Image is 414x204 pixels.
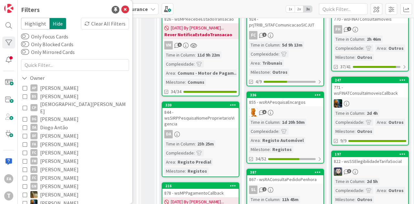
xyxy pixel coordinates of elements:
[175,158,176,166] span: :
[162,183,239,189] div: 216
[278,50,279,58] span: :
[261,137,305,144] div: Registo Automóvel
[387,119,405,126] div: Outros
[30,166,38,173] div: FS
[23,101,127,115] button: CP [DEMOGRAPHIC_DATA][PERSON_NAME]
[21,74,45,82] div: Owner
[256,156,266,162] span: 34/52
[165,184,239,188] div: 216
[364,178,365,185] span: :
[262,110,267,114] span: 6
[249,41,279,48] div: Time in Column
[334,45,363,52] div: Complexidade
[30,124,38,131] div: DA
[260,137,261,144] span: :
[30,174,38,181] div: FC
[249,31,257,39] div: FC
[162,41,239,49] div: VM
[286,6,295,12] span: 1x
[23,140,127,148] button: FA [PERSON_NAME]
[171,25,224,31] span: [DATE] By [PERSON_NAME]...
[246,91,324,164] a: 336855 - wsRAPesquisaEncargosRLTime in Column:1d 20h 50mComplexidade:Area:Registo AutomóvelMilest...
[21,33,68,40] label: Only Focus Cards
[247,31,323,39] div: FC
[334,119,363,126] div: Complexidade
[171,88,181,95] span: 34/34
[363,187,364,194] span: :
[331,8,409,71] a: 770 - wsFINATConsultaImoveisFHTime in Column:2h 46mComplexidade:Area:OutrosMilestone:Outros37/41
[40,84,79,92] span: [PERSON_NAME]
[23,115,127,123] button: DG [PERSON_NAME]
[162,102,239,108] div: 330
[23,92,127,101] button: BS [PERSON_NAME]
[247,92,323,98] div: 336
[278,128,279,135] span: :
[295,6,303,12] span: 2x
[250,170,323,175] div: 387
[21,41,29,48] button: Only Blocked Cards
[40,165,79,174] span: [PERSON_NAME]
[164,140,195,147] div: Time in Column
[354,196,355,203] span: :
[332,77,408,97] div: 247771 - wsFINATConsultaImoveisCallback
[40,115,79,123] span: [PERSON_NAME]
[335,152,408,156] div: 197
[331,77,409,145] a: 247771 - wsFINATConsultaImoveisCallbackJCTime in Column:2d 4hComplexidade:Area:OutrosMilestone:Ou...
[21,40,73,48] label: Only Blocked Cards
[249,69,270,76] div: Milestone
[249,119,279,126] div: Time in Column
[247,169,323,184] div: 387867 - wsRAConsultaPedidoPenhora
[332,83,408,97] div: 771 - wsFINATConsultaImoveisCallback
[332,151,408,166] div: 197822 - wsSSElegibilidadeTarifaSocial
[164,149,194,156] div: Complexidade
[247,108,323,117] div: RL
[196,140,215,147] div: 23h 25m
[30,191,38,198] img: JC
[271,69,289,76] div: Outros
[30,132,38,139] div: DF
[279,119,280,126] span: :
[196,51,222,59] div: 11d 9h 22m
[81,18,129,29] div: Clear All Filters
[365,36,383,43] div: 2h 46m
[40,148,79,157] span: [PERSON_NAME]
[23,190,127,199] button: JC [PERSON_NAME]
[164,158,175,166] div: Area
[375,187,386,194] div: Area
[40,132,79,140] span: [PERSON_NAME]
[176,70,239,77] div: Comuns - Motor de Pagam...
[247,98,323,106] div: 855 - wsRAPesquisaEncargos
[365,110,379,117] div: 2d 4h
[30,93,38,100] div: BS
[164,60,194,68] div: Complexidade
[334,25,342,34] div: FH
[332,15,408,23] div: 770 - wsFINATConsultaImoveis
[21,48,75,56] label: Only Mirrored Cards
[40,174,79,182] span: [PERSON_NAME]
[162,15,239,23] div: 826 - wsMPRecebeEstadoTransacao
[162,102,239,128] div: 330844 - wsSIRPPesquisaNomeProprietarioVigencia
[335,78,408,82] div: 247
[164,70,175,77] div: Area
[354,128,355,135] span: :
[249,146,270,153] div: Milestone
[4,4,13,13] img: Visit kanbanzone.com
[164,41,173,49] div: VM
[340,137,346,144] span: 9/9
[185,79,186,86] span: :
[270,146,271,153] span: :
[280,119,306,126] div: 1d 20h 50m
[280,41,304,48] div: 5d 9h 13m
[162,183,239,197] div: 216878 - wsMPPagamentoCallback
[334,178,364,185] div: Time in Column
[334,54,354,61] div: Milestone
[387,187,405,194] div: Outros
[355,128,374,135] div: Outros
[247,9,323,29] div: 924 - prjTRIB_SITAFComunicacaoSICJUT
[247,169,323,175] div: 387
[40,190,79,199] span: [PERSON_NAME]
[247,175,323,184] div: 867 - wsRAConsultaPedidoPenhora
[21,33,29,40] button: Only Focus Cards
[249,186,257,194] div: SL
